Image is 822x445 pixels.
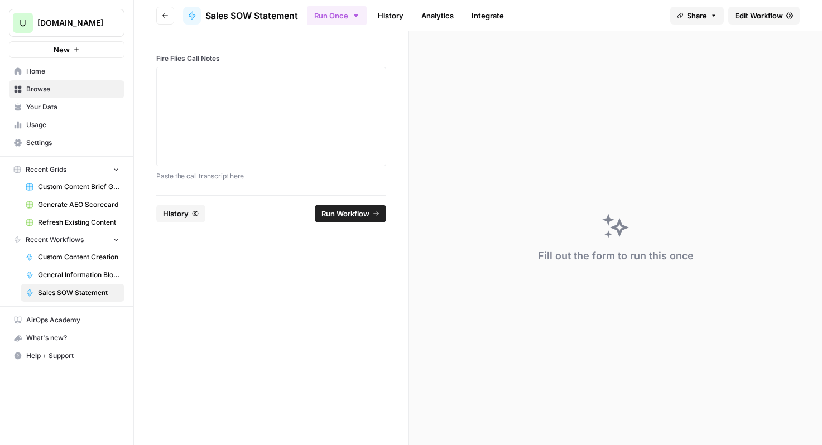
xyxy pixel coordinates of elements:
[26,66,119,76] span: Home
[9,41,124,58] button: New
[9,347,124,365] button: Help + Support
[415,7,460,25] a: Analytics
[38,200,119,210] span: Generate AEO Scorecard
[538,248,694,264] div: Fill out the form to run this once
[26,165,66,175] span: Recent Grids
[26,138,119,148] span: Settings
[9,311,124,329] a: AirOps Academy
[321,208,369,219] span: Run Workflow
[54,44,70,55] span: New
[38,217,119,228] span: Refresh Existing Content
[9,9,124,37] button: Workspace: Upgrow.io
[26,84,119,94] span: Browse
[38,182,119,192] span: Custom Content Brief Grid
[38,288,119,298] span: Sales SOW Statement
[38,270,119,280] span: General Information Blog Writer
[26,351,119,361] span: Help + Support
[21,196,124,214] a: Generate AEO Scorecard
[156,54,386,64] label: Fire Flies Call Notes
[21,284,124,302] a: Sales SOW Statement
[315,205,386,223] button: Run Workflow
[465,7,511,25] a: Integrate
[735,10,783,21] span: Edit Workflow
[26,120,119,130] span: Usage
[9,80,124,98] a: Browse
[21,266,124,284] a: General Information Blog Writer
[9,134,124,152] a: Settings
[9,329,124,347] button: What's new?
[9,62,124,80] a: Home
[670,7,724,25] button: Share
[9,231,124,248] button: Recent Workflows
[9,98,124,116] a: Your Data
[687,10,707,21] span: Share
[26,102,119,112] span: Your Data
[26,315,119,325] span: AirOps Academy
[20,16,26,30] span: U
[156,171,386,182] p: Paste the call transcript here
[183,7,298,25] a: Sales SOW Statement
[163,208,189,219] span: History
[9,161,124,178] button: Recent Grids
[9,116,124,134] a: Usage
[21,248,124,266] a: Custom Content Creation
[38,252,119,262] span: Custom Content Creation
[205,9,298,22] span: Sales SOW Statement
[21,178,124,196] a: Custom Content Brief Grid
[728,7,800,25] a: Edit Workflow
[26,235,84,245] span: Recent Workflows
[371,7,410,25] a: History
[307,6,367,25] button: Run Once
[21,214,124,231] a: Refresh Existing Content
[37,17,105,28] span: [DOMAIN_NAME]
[156,205,205,223] button: History
[9,330,124,346] div: What's new?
